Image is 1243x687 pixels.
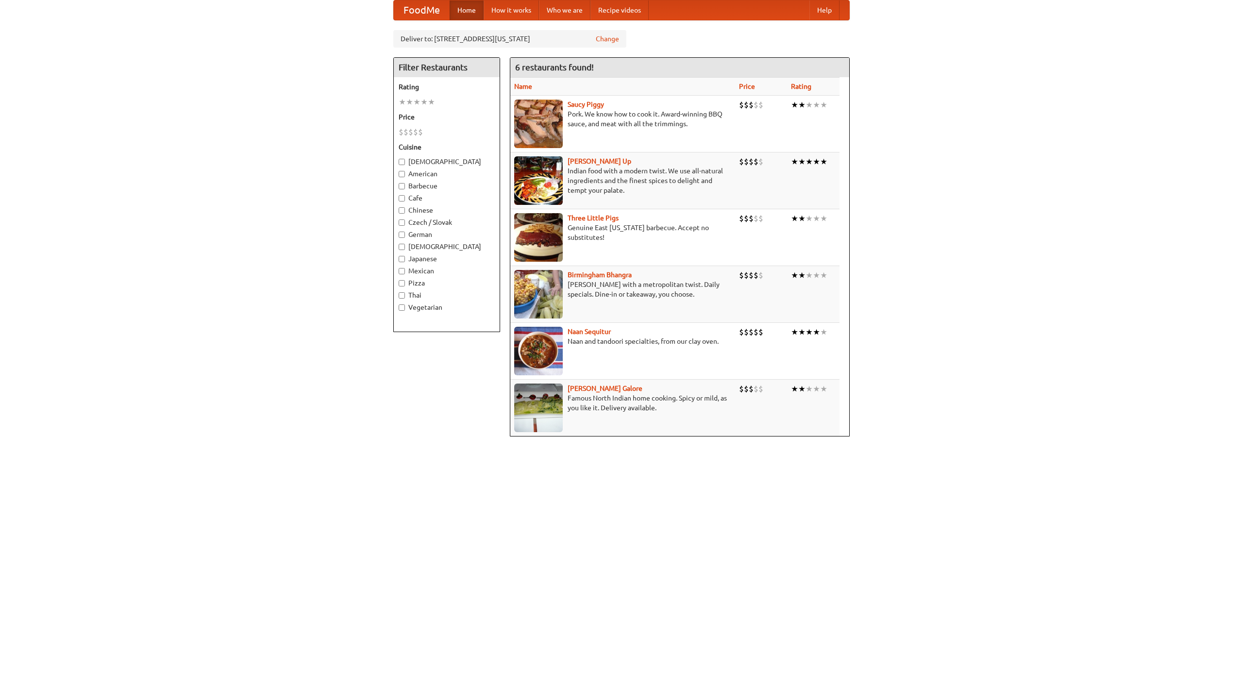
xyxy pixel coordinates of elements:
[596,34,619,44] a: Change
[399,159,405,165] input: [DEMOGRAPHIC_DATA]
[806,100,813,110] li: ★
[568,271,632,279] b: Birmingham Bhangra
[739,327,744,337] li: $
[744,384,749,394] li: $
[514,166,731,195] p: Indian food with a modern twist. We use all-natural ingredients and the finest spices to delight ...
[514,83,532,90] a: Name
[806,327,813,337] li: ★
[739,270,744,281] li: $
[749,384,754,394] li: $
[484,0,539,20] a: How it works
[399,169,495,179] label: American
[408,127,413,137] li: $
[514,100,563,148] img: saucy.jpg
[806,384,813,394] li: ★
[820,100,827,110] li: ★
[791,83,811,90] a: Rating
[744,100,749,110] li: $
[791,156,798,167] li: ★
[399,290,495,300] label: Thai
[813,384,820,394] li: ★
[406,97,413,107] li: ★
[514,280,731,299] p: [PERSON_NAME] with a metropolitan twist. Daily specials. Dine-in or takeaway, you choose.
[590,0,649,20] a: Recipe videos
[813,213,820,224] li: ★
[791,270,798,281] li: ★
[749,156,754,167] li: $
[399,205,495,215] label: Chinese
[514,156,563,205] img: curryup.jpg
[514,384,563,432] img: currygalore.jpg
[394,58,500,77] h4: Filter Restaurants
[820,270,827,281] li: ★
[403,127,408,137] li: $
[399,292,405,299] input: Thai
[568,214,619,222] a: Three Little Pigs
[399,97,406,107] li: ★
[758,213,763,224] li: $
[399,82,495,92] h5: Rating
[413,127,418,137] li: $
[791,327,798,337] li: ★
[739,83,755,90] a: Price
[754,100,758,110] li: $
[568,157,631,165] a: [PERSON_NAME] Up
[399,219,405,226] input: Czech / Slovak
[754,384,758,394] li: $
[739,384,744,394] li: $
[749,270,754,281] li: $
[399,157,495,167] label: [DEMOGRAPHIC_DATA]
[744,327,749,337] li: $
[399,112,495,122] h5: Price
[515,63,594,72] ng-pluralize: 6 restaurants found!
[514,109,731,129] p: Pork. We know how to cook it. Award-winning BBQ sauce, and meat with all the trimmings.
[413,97,420,107] li: ★
[399,232,405,238] input: German
[798,156,806,167] li: ★
[399,280,405,286] input: Pizza
[399,256,405,262] input: Japanese
[399,268,405,274] input: Mexican
[399,254,495,264] label: Japanese
[820,213,827,224] li: ★
[758,156,763,167] li: $
[514,393,731,413] p: Famous North Indian home cooking. Spicy or mild, as you like it. Delivery available.
[798,327,806,337] li: ★
[754,270,758,281] li: $
[739,100,744,110] li: $
[754,327,758,337] li: $
[744,213,749,224] li: $
[399,142,495,152] h5: Cuisine
[813,100,820,110] li: ★
[749,213,754,224] li: $
[739,156,744,167] li: $
[539,0,590,20] a: Who we are
[820,384,827,394] li: ★
[399,244,405,250] input: [DEMOGRAPHIC_DATA]
[568,101,604,108] b: Saucy Piggy
[758,100,763,110] li: $
[749,327,754,337] li: $
[399,278,495,288] label: Pizza
[399,193,495,203] label: Cafe
[813,270,820,281] li: ★
[820,156,827,167] li: ★
[399,242,495,251] label: [DEMOGRAPHIC_DATA]
[798,100,806,110] li: ★
[393,30,626,48] div: Deliver to: [STREET_ADDRESS][US_STATE]
[514,327,563,375] img: naansequitur.jpg
[399,218,495,227] label: Czech / Slovak
[809,0,840,20] a: Help
[798,270,806,281] li: ★
[514,213,563,262] img: littlepigs.jpg
[754,156,758,167] li: $
[568,385,642,392] a: [PERSON_NAME] Galore
[514,223,731,242] p: Genuine East [US_STATE] barbecue. Accept no substitutes!
[813,327,820,337] li: ★
[514,336,731,346] p: Naan and tandoori specialties, from our clay oven.
[399,266,495,276] label: Mexican
[514,270,563,318] img: bhangra.jpg
[806,213,813,224] li: ★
